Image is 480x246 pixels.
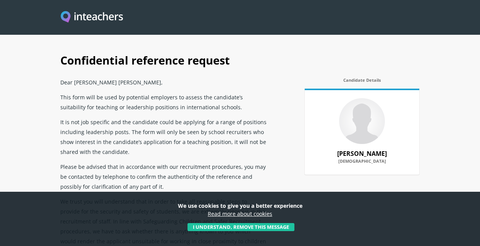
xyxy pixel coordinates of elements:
[60,74,267,89] p: Dear [PERSON_NAME] [PERSON_NAME],
[178,202,302,209] strong: We use cookies to give you a better experience
[305,78,419,87] label: Candidate Details
[60,114,267,159] p: It is not job specific and the candidate could be applying for a range of positions including lea...
[60,159,267,194] p: Please be advised that in accordance with our recruitment procedures, you may be contacted by tel...
[312,159,412,168] label: [DEMOGRAPHIC_DATA]
[61,11,123,24] img: Inteachers
[60,89,267,114] p: This form will be used by potential employers to assess the candidate’s suitability for teaching ...
[208,210,272,217] a: Read more about cookies
[339,98,385,144] img: 79211
[337,149,387,158] strong: [PERSON_NAME]
[60,45,419,74] h1: Confidential reference request
[61,11,123,24] a: Visit this site's homepage
[187,223,294,231] button: I understand, remove this message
